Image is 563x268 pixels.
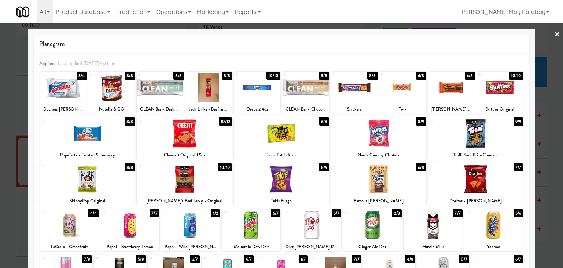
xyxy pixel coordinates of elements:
[430,117,476,124] div: 15
[150,209,159,217] div: 7/7
[379,72,426,114] div: 86/8Twix
[331,196,426,206] div: Famous [PERSON_NAME]
[219,117,232,126] div: 10/12
[211,209,220,217] div: 1/2
[466,209,494,216] div: 28
[514,209,523,217] div: 5/6
[40,163,135,206] div: 168/8SkinnyPop Original
[283,242,340,251] div: Diet [PERSON_NAME] 12oz
[244,255,254,263] div: 6/7
[343,242,402,251] div: Ginger Ale 12oz
[352,255,361,263] div: 7/7
[161,242,220,251] div: Poppi - Wild [PERSON_NAME]
[416,117,426,126] div: 8/9
[16,6,29,18] img: Micromart
[100,242,159,251] div: Poppi - Strawberry Lemon
[138,163,184,170] div: 17
[365,255,389,261] div: 35
[40,196,135,206] div: SkinnyPop Original
[138,196,231,206] div: [PERSON_NAME]'s Beef Jerky - Original
[88,105,135,114] div: Nutella & GO
[283,105,328,114] div: CLEAN Bar - Chocolate Peanut Butter
[138,117,184,124] div: 12
[331,151,426,160] div: Nerds Gummy Clusters
[332,163,379,170] div: 19
[41,196,134,206] div: SkinnyPop Original
[88,209,99,217] div: 4/4
[404,242,462,251] div: Muscle Milk
[299,255,308,263] div: 1/7
[203,255,228,261] div: 32
[514,255,523,263] div: 6/7
[40,242,99,251] div: LaCroix - Grapefruit
[332,196,425,206] div: Famous [PERSON_NAME]
[319,163,329,171] div: 8/9
[332,117,379,124] div: 14
[125,163,135,171] div: 8/8
[222,72,232,80] div: 8/8
[77,72,87,80] div: 3/4
[102,242,158,251] div: Poppi - Strawberry Lemon
[416,72,426,80] div: 6/8
[102,209,130,216] div: 22
[235,105,279,114] div: Oreos 2.4oz
[235,196,328,206] div: Takis Fuego
[162,242,219,251] div: Poppi - Wild [PERSON_NAME]
[429,105,474,114] div: [PERSON_NAME] Peanut Butter Cups
[234,196,329,206] div: Takis Fuego
[430,163,476,170] div: 20
[39,39,524,50] span: Planogram
[90,72,112,78] div: 2
[404,209,462,251] div: 277/7Muscle Milk
[187,105,231,114] div: Jack Links - Beef and Cheese
[478,105,522,114] div: Skittles Original
[331,163,426,206] div: 196/8Famous [PERSON_NAME]
[190,255,200,263] div: 3/7
[429,151,522,160] div: Trolli Sour Brite Crawlers
[453,209,462,217] div: 7/7
[476,72,523,114] div: 1010/10Skittles Original
[187,72,209,78] div: 4
[222,209,280,251] div: 246/7Mountain Dew 12oz
[466,242,522,251] div: Yoohoo
[137,196,232,206] div: [PERSON_NAME]'s Beef Jerky - Original
[282,105,329,114] div: CLEAN Bar - Chocolate Peanut Butter
[331,72,378,114] div: 78/8Snickers
[416,163,426,171] div: 6/8
[476,105,523,114] div: Skittles Original
[284,72,306,78] div: 6
[95,255,120,261] div: 30
[223,209,251,216] div: 24
[149,255,174,261] div: 31
[367,72,378,80] div: 8/8
[235,72,257,78] div: 5
[332,105,376,114] div: Snickers
[344,242,401,251] div: Ginger Ale 12oz
[41,242,97,251] div: LaCroix - Grapefruit
[332,209,341,217] div: 5/7
[41,163,88,170] div: 16
[58,60,116,67] span: Last applied [DATE] 4:31 am
[331,117,426,160] div: 148/9Nerds Gummy Clusters
[41,209,69,216] div: 21
[428,163,523,206] div: 207/7Doritos - [PERSON_NAME]
[173,72,184,80] div: 8/8
[472,255,497,261] div: 37
[125,117,135,126] div: 8/8
[40,117,135,160] div: 118/8Pop-Tarts - Frosted Strawberry
[88,72,135,114] div: 28/8Nutella & GO
[185,72,232,114] div: 48/8Jack Links - Beef and Cheese
[392,209,402,217] div: 2/3
[235,117,281,124] div: 13
[125,72,135,80] div: 8/8
[465,72,475,80] div: 6/8
[430,72,452,78] div: 9
[282,72,329,114] div: 68/8CLEAN Bar - Chocolate Peanut Butter
[459,255,469,263] div: 0/7
[271,209,280,217] div: 6/7
[478,72,500,78] div: 10
[234,163,329,206] div: 188/9Takis Fuego
[419,255,443,261] div: 36
[405,255,415,263] div: 4/8
[428,117,523,160] div: 159/9Trolli Sour Brite Crawlers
